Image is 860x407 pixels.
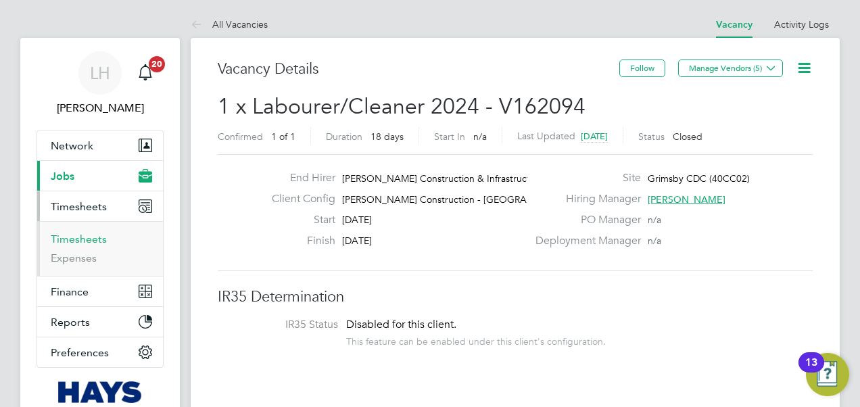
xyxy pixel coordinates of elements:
span: [DATE] [342,214,372,226]
label: Start [261,213,335,227]
span: 1 x Labourer/Cleaner 2024 - V162094 [218,93,586,120]
a: Expenses [51,252,97,264]
label: Confirmed [218,130,263,143]
button: Open Resource Center, 13 new notifications [806,353,849,396]
span: [PERSON_NAME] Construction & Infrastruct… [342,172,540,185]
label: Deployment Manager [527,234,641,248]
a: Activity Logs [774,18,829,30]
button: Jobs [37,161,163,191]
div: This feature can be enabled under this client's configuration. [346,332,606,348]
a: Vacancy [716,19,752,30]
span: [PERSON_NAME] Construction - [GEOGRAPHIC_DATA] a… [342,193,598,206]
label: End Hirer [261,171,335,185]
span: 20 [149,56,165,72]
span: 1 of 1 [271,130,295,143]
label: Site [527,171,641,185]
span: Disabled for this client. [346,318,456,331]
span: 18 days [371,130,404,143]
label: Hiring Manager [527,192,641,206]
label: Start In [434,130,465,143]
span: Network [51,139,93,152]
span: Finance [51,285,89,298]
span: LH [90,64,110,82]
a: All Vacancies [191,18,268,30]
h3: Vacancy Details [218,59,619,79]
span: Laura Hawksworth [37,100,164,116]
span: [PERSON_NAME] [648,193,725,206]
span: n/a [648,214,661,226]
div: Timesheets [37,221,163,276]
a: 20 [132,51,159,95]
span: n/a [648,235,661,247]
label: Finish [261,234,335,248]
span: [DATE] [581,130,608,142]
label: PO Manager [527,213,641,227]
button: Follow [619,59,665,77]
img: hays-logo-retina.png [58,381,143,403]
span: Timesheets [51,200,107,213]
span: Closed [673,130,702,143]
button: Timesheets [37,191,163,221]
span: [DATE] [342,235,372,247]
label: Duration [326,130,362,143]
span: Grimsby CDC (40CC02) [648,172,750,185]
div: 13 [805,362,817,380]
a: Go to home page [37,381,164,403]
h3: IR35 Determination [218,287,813,307]
button: Preferences [37,337,163,367]
button: Reports [37,307,163,337]
label: Client Config [261,192,335,206]
button: Manage Vendors (5) [678,59,783,77]
span: Reports [51,316,90,329]
button: Network [37,130,163,160]
button: Finance [37,277,163,306]
span: Jobs [51,170,74,183]
span: Preferences [51,346,109,359]
label: IR35 Status [231,318,338,332]
label: Status [638,130,665,143]
span: n/a [473,130,487,143]
label: Last Updated [517,130,575,142]
a: LH[PERSON_NAME] [37,51,164,116]
a: Timesheets [51,233,107,245]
